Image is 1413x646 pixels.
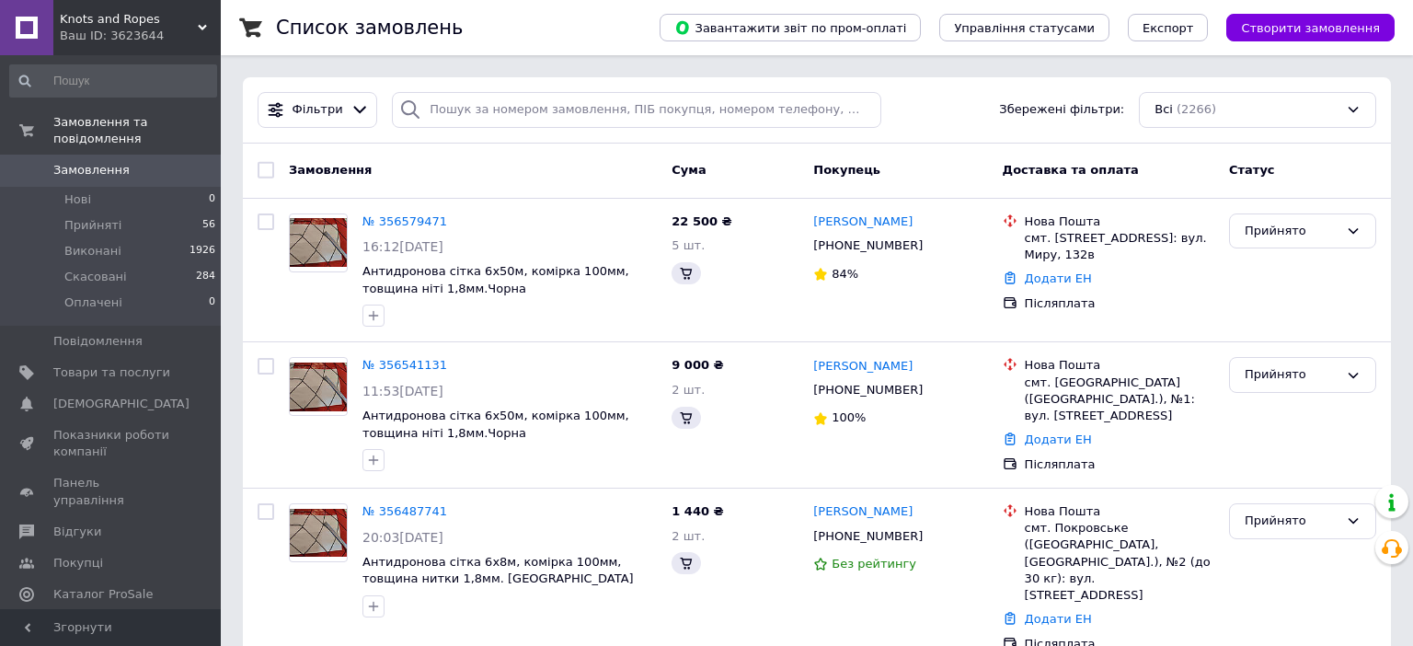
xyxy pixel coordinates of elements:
a: [PERSON_NAME] [813,503,913,521]
span: 1 440 ₴ [672,504,723,518]
span: Каталог ProSale [53,586,153,603]
button: Управління статусами [939,14,1109,41]
span: 284 [196,269,215,285]
a: Антидронова сітка 6х50м, комірка 100мм, товщина ніті 1,8мм.Чорна [362,264,629,295]
span: (2266) [1177,102,1216,116]
a: Антидронова сітка 6х8м, комірка 100мм, товщина нитки 1,8мм. [GEOGRAPHIC_DATA] [362,555,634,586]
span: Покупець [813,163,880,177]
a: Додати ЕН [1025,271,1092,285]
span: Збережені фільтри: [999,101,1124,119]
div: Прийнято [1245,365,1338,385]
span: Всі [1155,101,1173,119]
span: Нові [64,191,91,208]
span: 20:03[DATE] [362,530,443,545]
span: Показники роботи компанії [53,427,170,460]
span: Knots and Ropes [60,11,198,28]
span: Замовлення та повідомлення [53,114,221,147]
button: Створити замовлення [1226,14,1395,41]
span: 84% [832,267,858,281]
div: [PHONE_NUMBER] [810,234,926,258]
span: Створити замовлення [1241,21,1380,35]
div: Прийнято [1245,222,1338,241]
span: Панель управління [53,475,170,508]
a: Фото товару [289,503,348,562]
span: 0 [209,294,215,311]
span: Замовлення [289,163,372,177]
div: смт. [GEOGRAPHIC_DATA] ([GEOGRAPHIC_DATA].), №1: вул. [STREET_ADDRESS] [1025,375,1214,425]
img: Фото товару [290,218,347,267]
input: Пошук за номером замовлення, ПІБ покупця, номером телефону, Email, номером накладної [392,92,881,128]
span: Доставка та оплата [1003,163,1139,177]
span: Без рейтингу [832,557,916,571]
a: Фото товару [289,357,348,416]
span: 16:12[DATE] [362,239,443,254]
a: № 356487741 [362,504,447,518]
div: Післяплата [1025,295,1214,312]
a: № 356579471 [362,214,447,228]
div: смт. Покровське ([GEOGRAPHIC_DATA], [GEOGRAPHIC_DATA].), №2 (до 30 кг): вул. [STREET_ADDRESS] [1025,520,1214,604]
span: Cума [672,163,706,177]
span: 22 500 ₴ [672,214,731,228]
span: Завантажити звіт по пром-оплаті [674,19,906,36]
img: Фото товару [290,509,347,558]
span: 2 шт. [672,383,705,397]
span: Відгуки [53,524,101,540]
div: Нова Пошта [1025,503,1214,520]
span: Прийняті [64,217,121,234]
span: Скасовані [64,269,127,285]
span: 11:53[DATE] [362,384,443,398]
a: [PERSON_NAME] [813,358,913,375]
span: 9 000 ₴ [672,358,723,372]
span: Товари та послуги [53,364,170,381]
a: Створити замовлення [1208,20,1395,34]
span: Виконані [64,243,121,260]
span: Статус [1229,163,1275,177]
button: Експорт [1128,14,1209,41]
span: 1926 [190,243,215,260]
img: Фото товару [290,363,347,411]
div: смт. [STREET_ADDRESS]: вул. Миру, 132в [1025,230,1214,263]
a: № 356541131 [362,358,447,372]
a: [PERSON_NAME] [813,213,913,231]
div: Ваш ID: 3623644 [60,28,221,44]
span: 100% [832,410,866,424]
div: [PHONE_NUMBER] [810,378,926,402]
span: Управління статусами [954,21,1095,35]
a: Додати ЕН [1025,433,1092,446]
div: Нова Пошта [1025,213,1214,230]
a: Антидронова сітка 6х50м, комірка 100мм, товщина ніті 1,8мм.Чорна [362,409,629,440]
div: [PHONE_NUMBER] [810,525,926,548]
input: Пошук [9,64,217,98]
span: [DEMOGRAPHIC_DATA] [53,396,190,412]
span: Повідомлення [53,333,143,350]
span: 56 [202,217,215,234]
span: 2 шт. [672,529,705,543]
div: Прийнято [1245,512,1338,531]
h1: Список замовлень [276,17,463,39]
span: Експорт [1143,21,1194,35]
button: Завантажити звіт по пром-оплаті [660,14,921,41]
span: Оплачені [64,294,122,311]
a: Додати ЕН [1025,612,1092,626]
span: Покупці [53,555,103,571]
span: 5 шт. [672,238,705,252]
span: 0 [209,191,215,208]
div: Нова Пошта [1025,357,1214,374]
span: Фільтри [293,101,343,119]
a: Фото товару [289,213,348,272]
div: Післяплата [1025,456,1214,473]
span: Замовлення [53,162,130,179]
